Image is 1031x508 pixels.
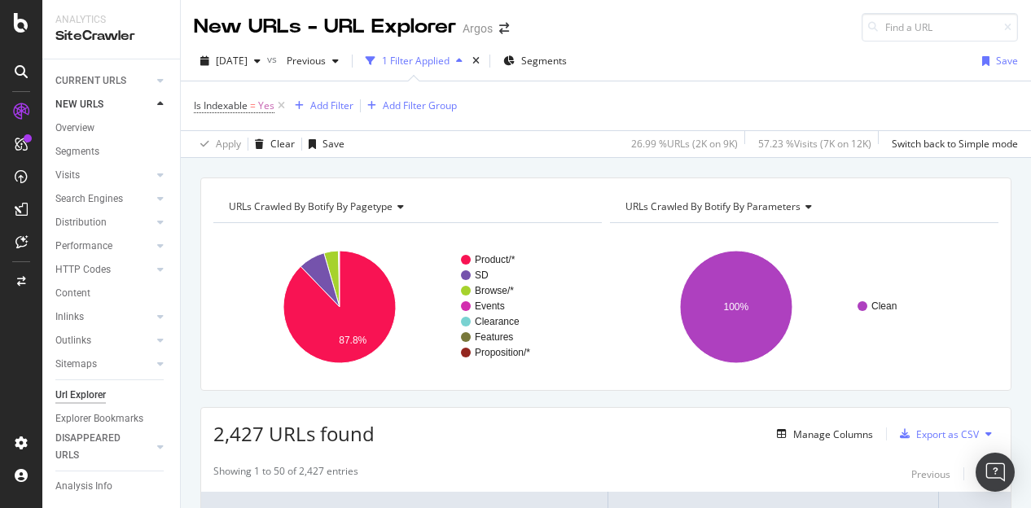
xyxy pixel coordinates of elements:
button: Add Filter Group [361,96,457,116]
text: Clearance [475,316,520,327]
text: Events [475,300,505,312]
div: 26.99 % URLs ( 2K on 9K ) [631,137,738,151]
div: times [469,53,483,69]
a: Search Engines [55,190,152,208]
svg: A chart. [213,236,596,378]
a: DISAPPEARED URLS [55,430,152,464]
div: Apply [216,137,241,151]
div: New URLs - URL Explorer [194,13,456,41]
div: arrow-right-arrow-left [499,23,509,34]
div: NEW URLS [55,96,103,113]
text: Clean [871,300,897,312]
button: [DATE] [194,48,267,74]
button: Segments [497,48,573,74]
div: DISAPPEARED URLS [55,430,138,464]
a: Performance [55,238,152,255]
a: Segments [55,143,169,160]
div: 1 Filter Applied [382,54,450,68]
span: vs [267,52,280,66]
div: Analysis Info [55,478,112,495]
button: Add Filter [288,96,353,116]
div: Content [55,285,90,302]
text: Product/* [475,254,515,265]
span: 2025 Sep. 10th [216,54,248,68]
div: Argos [463,20,493,37]
div: CURRENT URLS [55,72,126,90]
div: Clear [270,137,295,151]
span: 2,427 URLs found [213,420,375,447]
button: Clear [248,131,295,157]
button: Switch back to Simple mode [885,131,1018,157]
a: Outlinks [55,332,152,349]
text: Proposition/* [475,347,530,358]
button: Save [302,131,344,157]
div: Showing 1 to 50 of 2,427 entries [213,464,358,484]
div: Search Engines [55,190,123,208]
span: = [250,99,256,112]
div: Open Intercom Messenger [976,453,1015,492]
button: Apply [194,131,241,157]
span: Yes [258,94,274,117]
div: Add Filter [310,99,353,112]
div: Overview [55,120,94,137]
a: HTTP Codes [55,261,152,278]
div: Save [322,137,344,151]
span: Previous [280,54,326,68]
text: 87.8% [339,335,366,346]
button: Previous [911,464,950,484]
a: NEW URLS [55,96,152,113]
a: Distribution [55,214,152,231]
div: 57.23 % Visits ( 7K on 12K ) [758,137,871,151]
span: URLs Crawled By Botify By parameters [625,199,801,213]
a: Sitemaps [55,356,152,373]
text: SD [475,269,489,281]
text: 100% [724,301,749,313]
text: Features [475,331,513,343]
div: Previous [911,467,950,481]
span: Is Indexable [194,99,248,112]
div: Save [996,54,1018,68]
div: Url Explorer [55,387,106,404]
div: Analytics [55,13,167,27]
a: Url Explorer [55,387,169,404]
div: Inlinks [55,309,84,326]
button: Manage Columns [770,424,873,444]
button: 1 Filter Applied [359,48,469,74]
a: Analysis Info [55,478,169,495]
div: HTTP Codes [55,261,111,278]
a: CURRENT URLS [55,72,152,90]
a: Visits [55,167,152,184]
div: Distribution [55,214,107,231]
h4: URLs Crawled By Botify By pagetype [226,194,587,220]
h4: URLs Crawled By Botify By parameters [622,194,984,220]
div: Manage Columns [793,427,873,441]
div: Visits [55,167,80,184]
div: Add Filter Group [383,99,457,112]
a: Content [55,285,169,302]
div: Segments [55,143,99,160]
div: SiteCrawler [55,27,167,46]
div: Explorer Bookmarks [55,410,143,427]
a: Explorer Bookmarks [55,410,169,427]
span: URLs Crawled By Botify By pagetype [229,199,393,213]
a: Inlinks [55,309,152,326]
button: Export as CSV [893,421,979,447]
span: Segments [521,54,567,68]
button: Save [976,48,1018,74]
a: Overview [55,120,169,137]
input: Find a URL [862,13,1018,42]
button: Previous [280,48,345,74]
text: Browse/* [475,285,514,296]
div: Switch back to Simple mode [892,137,1018,151]
div: Sitemaps [55,356,97,373]
div: Performance [55,238,112,255]
div: Export as CSV [916,427,979,441]
div: Outlinks [55,332,91,349]
svg: A chart. [610,236,993,378]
